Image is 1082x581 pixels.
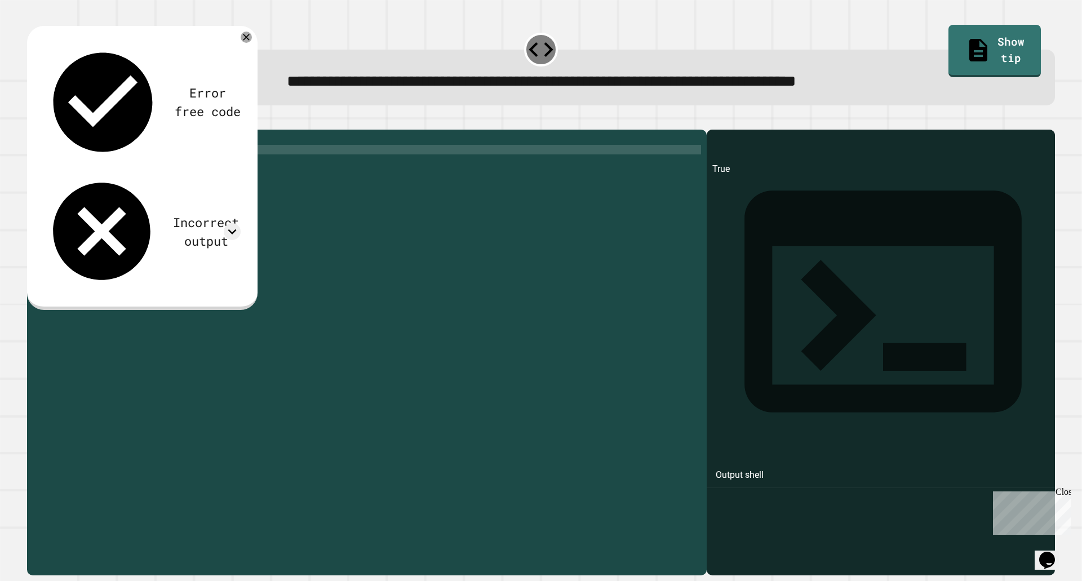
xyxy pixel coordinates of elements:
[171,213,241,250] div: Incorrect output
[712,162,1049,575] div: True
[174,83,241,121] div: Error free code
[988,487,1071,535] iframe: chat widget
[1035,536,1071,570] iframe: chat widget
[948,25,1040,77] a: Show tip
[5,5,78,72] div: Chat with us now!Close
